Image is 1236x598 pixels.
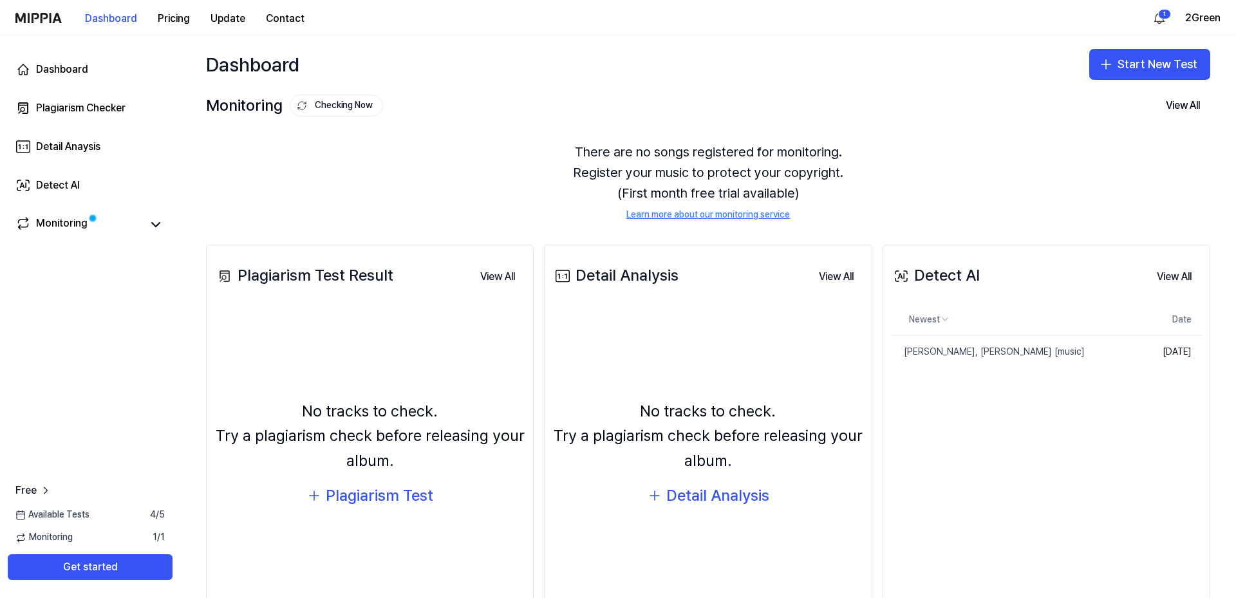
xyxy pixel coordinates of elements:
div: Plagiarism Test [326,483,433,508]
button: View All [470,264,525,290]
button: Update [200,6,256,32]
div: Detail Analysis [666,483,769,508]
td: [DATE] [1127,335,1202,369]
th: Date [1127,304,1202,335]
button: Get started [8,554,173,580]
img: 알림 [1152,10,1167,26]
div: Detect AI [891,263,980,288]
span: 1 / 1 [153,531,165,544]
div: 1 [1158,9,1171,19]
a: Free [15,483,52,498]
div: No tracks to check. Try a plagiarism check before releasing your album. [214,399,525,473]
button: Dashboard [75,6,147,32]
a: Update [200,1,256,36]
span: Free [15,483,37,498]
a: Plagiarism Checker [8,93,173,124]
span: Available Tests [15,509,89,521]
div: [PERSON_NAME], [PERSON_NAME] [music] [891,346,1085,359]
button: 알림1 [1149,8,1170,28]
button: Start New Test [1089,49,1210,80]
div: There are no songs registered for monitoring. Register your music to protect your copyright. (Fir... [206,126,1210,237]
span: Monitoring [15,531,73,544]
button: Contact [256,6,315,32]
img: logo [15,13,62,23]
button: 2Green [1185,10,1221,26]
a: Detail Anaysis [8,131,173,162]
div: No tracks to check. Try a plagiarism check before releasing your album. [552,399,863,473]
a: Monitoring [15,216,142,234]
button: View All [1156,93,1210,118]
div: Monitoring [206,93,383,118]
button: Pricing [147,6,200,32]
a: View All [470,263,525,290]
button: Plagiarism Test [306,483,433,508]
button: Checking Now [290,95,383,117]
div: Plagiarism Checker [36,100,126,116]
button: View All [809,264,864,290]
a: View All [809,263,864,290]
div: Dashboard [36,62,88,77]
div: Detail Anaysis [36,139,100,154]
a: View All [1147,263,1202,290]
a: Dashboard [8,54,173,85]
div: Dashboard [206,49,299,80]
div: Detail Analysis [552,263,679,288]
a: Detect AI [8,170,173,201]
div: Detect AI [36,178,80,193]
div: Monitoring [36,216,88,234]
a: [PERSON_NAME], [PERSON_NAME] [music] [891,335,1127,369]
button: Detail Analysis [647,483,769,508]
span: 4 / 5 [150,509,165,521]
a: Learn more about our monitoring service [626,209,790,221]
div: Plagiarism Test Result [214,263,393,288]
button: View All [1147,264,1202,290]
